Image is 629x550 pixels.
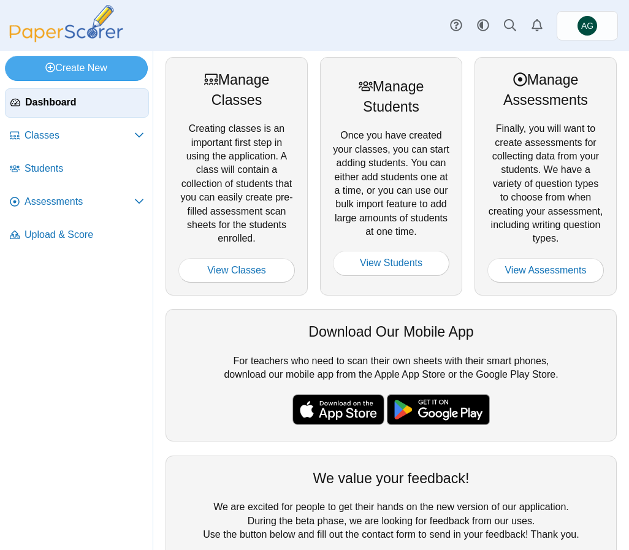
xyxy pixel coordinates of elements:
div: Manage Classes [178,70,295,110]
a: View Assessments [487,258,604,283]
a: Assessments [5,188,149,217]
a: Dashboard [5,88,149,118]
div: Once you have created your classes, you can start adding students. You can either add students on... [320,57,462,296]
a: Students [5,155,149,184]
a: Create New [5,56,148,80]
a: PaperScorer [5,34,128,44]
div: For teachers who need to scan their own sheets with their smart phones, download our mobile app f... [166,309,617,441]
a: Classes [5,121,149,151]
div: We value your feedback! [178,468,604,488]
a: View Students [333,251,449,275]
a: Alerts [524,12,551,39]
span: Asena Goren [578,16,597,36]
img: google-play-badge.png [387,394,490,425]
span: Classes [25,129,134,142]
a: Upload & Score [5,221,149,250]
div: Manage Assessments [487,70,604,110]
span: Asena Goren [581,21,593,30]
a: View Classes [178,258,295,283]
a: Asena Goren [557,11,618,40]
div: Manage Students [333,77,449,116]
span: Dashboard [25,96,143,109]
div: Download Our Mobile App [178,322,604,342]
span: Upload & Score [25,228,144,242]
img: PaperScorer [5,5,128,42]
span: Assessments [25,195,134,208]
span: Students [25,162,144,175]
div: Finally, you will want to create assessments for collecting data from your students. We have a va... [475,57,617,296]
img: apple-store-badge.svg [292,394,384,425]
div: Creating classes is an important first step in using the application. A class will contain a coll... [166,57,308,296]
